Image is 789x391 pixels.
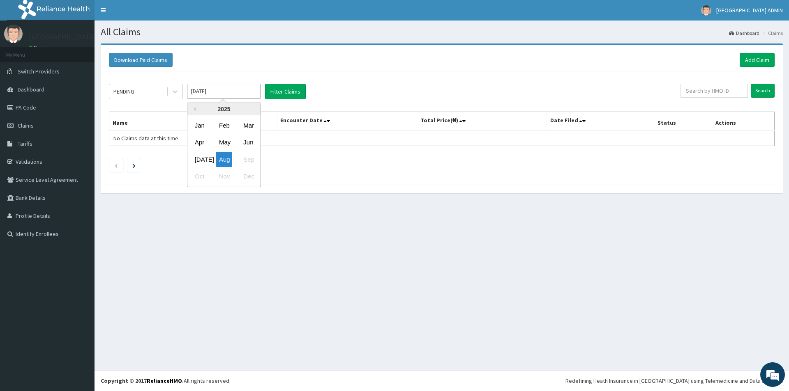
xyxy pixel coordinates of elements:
input: Select Month and Year [187,84,261,98]
span: Dashboard [18,86,44,93]
div: Choose May 2025 [216,135,232,150]
div: Redefining Heath Insurance in [GEOGRAPHIC_DATA] using Telemedicine and Data Science! [565,377,783,385]
div: Choose April 2025 [191,135,208,150]
th: Status [654,112,712,131]
footer: All rights reserved. [95,370,789,391]
input: Search by HMO ID [681,84,748,98]
div: Chat with us now [43,46,138,57]
h1: All Claims [101,27,783,37]
textarea: Type your message and hit 'Enter' [4,224,157,253]
div: Choose July 2025 [191,152,208,167]
th: Name [109,112,277,131]
button: Download Paid Claims [109,53,173,67]
button: Previous Year [191,107,196,111]
a: RelianceHMO [147,377,182,384]
th: Actions [712,112,774,131]
span: Switch Providers [18,68,60,75]
span: Claims [18,122,34,129]
div: Choose March 2025 [240,118,256,133]
div: Choose June 2025 [240,135,256,150]
span: Tariffs [18,140,32,147]
div: PENDING [113,87,134,96]
div: Choose August 2025 [216,152,232,167]
button: Filter Claims [265,84,306,99]
strong: Copyright © 2017 . [101,377,184,384]
th: Encounter Date [277,112,417,131]
span: No Claims data at this time. [113,135,180,142]
span: [GEOGRAPHIC_DATA] ADMIN [716,7,783,14]
div: month 2025-08 [187,117,261,185]
img: User Image [4,25,23,43]
li: Claims [760,30,783,37]
a: Next page [133,162,136,169]
div: 2025 [187,103,261,115]
input: Search [751,84,775,98]
a: Add Claim [740,53,775,67]
div: Minimize live chat window [135,4,155,24]
th: Date Filed [547,112,654,131]
a: Dashboard [729,30,759,37]
a: Previous page [114,162,118,169]
img: d_794563401_company_1708531726252_794563401 [15,41,33,62]
th: Total Price(₦) [417,112,547,131]
img: User Image [701,5,711,16]
a: Online [29,45,48,50]
div: Choose January 2025 [191,118,208,133]
span: We're online! [48,103,113,186]
div: Choose February 2025 [216,118,232,133]
p: [GEOGRAPHIC_DATA] ADMIN [29,33,119,41]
